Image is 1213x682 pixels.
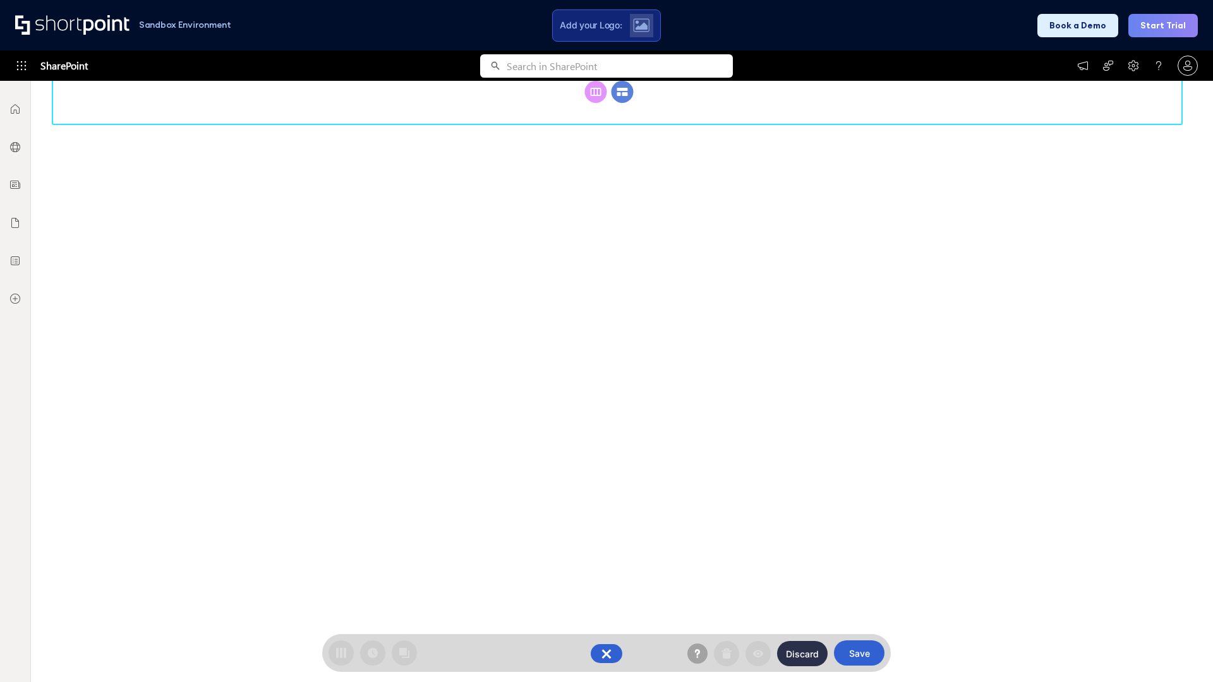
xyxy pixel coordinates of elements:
button: Book a Demo [1037,14,1118,37]
button: Discard [777,641,828,666]
button: Start Trial [1128,14,1198,37]
h1: Sandbox Environment [139,21,231,28]
input: Search in SharePoint [507,54,733,78]
span: SharePoint [40,51,88,81]
img: Upload logo [633,18,649,32]
button: Save [834,640,884,666]
iframe: Chat Widget [1150,621,1213,682]
span: Add your Logo: [560,20,622,31]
